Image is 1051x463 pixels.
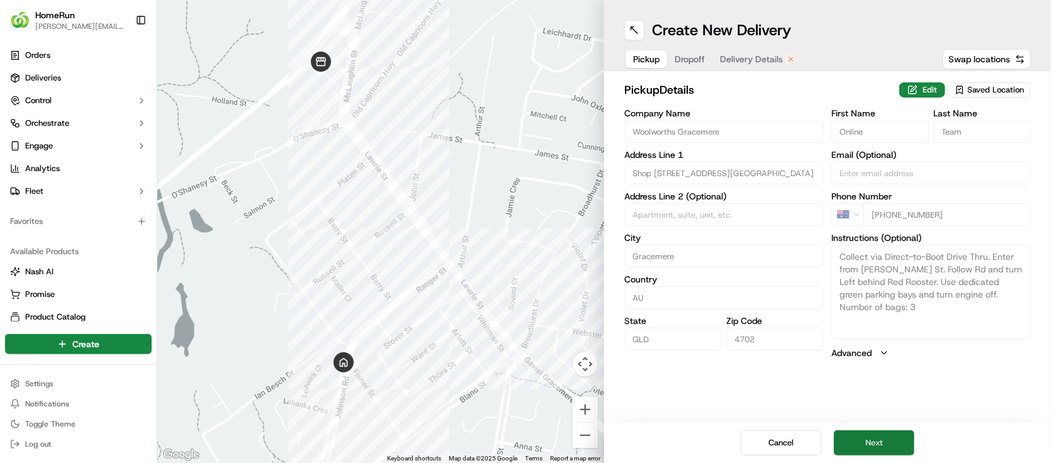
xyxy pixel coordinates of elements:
[831,120,929,143] input: Enter first name
[525,455,542,462] a: Terms (opens in new tab)
[33,81,227,94] input: Got a question? Start typing here...
[967,84,1024,96] span: Saved Location
[624,162,824,184] input: Enter address
[25,266,53,277] span: Nash AI
[624,316,722,325] label: State
[5,307,152,327] button: Product Catalog
[25,289,55,300] span: Promise
[727,316,824,325] label: Zip Code
[387,454,441,463] button: Keyboard shortcuts
[831,347,872,359] label: Advanced
[624,275,824,284] label: Country
[160,447,202,463] img: Google
[25,311,86,323] span: Product Catalog
[633,53,660,65] span: Pickup
[5,5,130,35] button: HomeRunHomeRun[PERSON_NAME][EMAIL_ADDRESS][DOMAIN_NAME]
[624,286,824,309] input: Enter country
[5,113,152,133] button: Orchestrate
[72,338,99,350] span: Create
[675,53,705,65] span: Dropoff
[899,82,945,98] button: Edit
[25,72,61,84] span: Deliveries
[948,81,1031,99] button: Saved Location
[863,203,1031,226] input: Enter phone number
[5,242,152,262] div: Available Products
[10,10,30,30] img: HomeRun
[741,430,821,455] button: Cancel
[831,245,1031,339] textarea: Collect via Direct-to-Boot Drive Thru. Enter from [PERSON_NAME] St. Follow Rd and turn Left behin...
[831,192,1031,201] label: Phone Number
[8,177,101,200] a: 📗Knowledge Base
[25,399,69,409] span: Notifications
[25,118,69,129] span: Orchestrate
[25,182,96,195] span: Knowledge Base
[160,447,202,463] a: Open this area in Google Maps (opens a new window)
[5,211,152,231] div: Favorites
[624,150,824,159] label: Address Line 1
[25,379,53,389] span: Settings
[35,21,125,31] button: [PERSON_NAME][EMAIL_ADDRESS][DOMAIN_NAME]
[5,136,152,156] button: Engage
[89,213,152,223] a: Powered byPylon
[5,68,152,88] a: Deliveries
[5,159,152,179] a: Analytics
[624,81,892,99] h2: pickup Details
[831,109,929,118] label: First Name
[5,45,152,65] a: Orders
[25,50,50,61] span: Orders
[573,352,598,377] button: Map camera controls
[25,439,51,449] span: Log out
[125,213,152,223] span: Pylon
[727,328,824,350] input: Enter zip code
[25,163,60,174] span: Analytics
[25,186,43,197] span: Fleet
[720,53,783,65] span: Delivery Details
[5,375,152,393] button: Settings
[214,124,229,139] button: Start new chat
[5,284,152,304] button: Promise
[624,328,722,350] input: Enter state
[101,177,207,200] a: 💻API Documentation
[35,9,75,21] button: HomeRun
[624,233,824,242] label: City
[43,120,206,133] div: Start new chat
[10,311,147,323] a: Product Catalog
[10,289,147,300] a: Promise
[449,455,517,462] span: Map data ©2025 Google
[652,20,791,40] h1: Create New Delivery
[5,395,152,413] button: Notifications
[624,203,824,226] input: Apartment, suite, unit, etc.
[934,120,1031,143] input: Enter last name
[25,140,53,152] span: Engage
[550,455,600,462] a: Report a map error
[13,13,38,38] img: Nash
[5,91,152,111] button: Control
[624,192,824,201] label: Address Line 2 (Optional)
[5,181,152,201] button: Fleet
[624,109,824,118] label: Company Name
[831,347,1031,359] button: Advanced
[573,397,598,422] button: Zoom in
[624,120,824,143] input: Enter company name
[10,266,147,277] a: Nash AI
[573,423,598,448] button: Zoom out
[25,419,76,429] span: Toggle Theme
[831,233,1031,242] label: Instructions (Optional)
[831,150,1031,159] label: Email (Optional)
[624,245,824,267] input: Enter city
[5,262,152,282] button: Nash AI
[119,182,202,195] span: API Documentation
[13,50,229,70] p: Welcome 👋
[943,49,1031,69] button: Swap locations
[5,415,152,433] button: Toggle Theme
[13,184,23,194] div: 📗
[5,334,152,354] button: Create
[5,435,152,453] button: Log out
[934,109,1031,118] label: Last Name
[948,53,1010,65] span: Swap locations
[25,95,52,106] span: Control
[106,184,116,194] div: 💻
[13,120,35,143] img: 1736555255976-a54dd68f-1ca7-489b-9aae-adbdc363a1c4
